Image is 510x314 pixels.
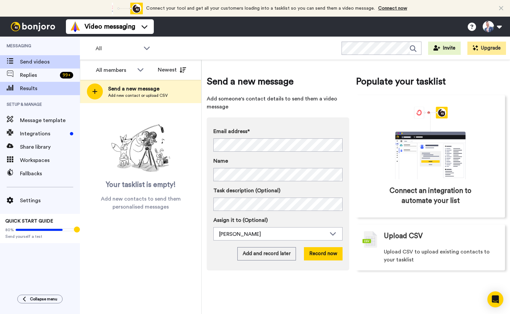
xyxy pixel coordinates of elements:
[20,156,80,164] span: Workspaces
[378,6,407,11] a: Connect now
[356,75,505,88] span: Populate your tasklist
[384,248,498,264] span: Upload CSV to upload existing contacts to your tasklist
[90,195,191,211] span: Add new contacts to send them personalised messages
[487,291,503,307] div: Open Intercom Messenger
[20,116,80,124] span: Message template
[381,107,480,179] div: animation
[5,219,53,224] span: QUICK START GUIDE
[106,3,143,14] div: animation
[8,22,58,31] img: bj-logo-header-white.svg
[96,45,140,53] span: All
[96,66,134,74] div: All members
[5,234,75,239] span: Send yourself a test
[213,127,343,135] label: Email address*
[20,130,67,138] span: Integrations
[20,71,57,79] span: Replies
[213,157,228,165] span: Name
[74,227,80,233] div: Tooltip anchor
[17,295,63,303] button: Collapse menu
[20,58,80,66] span: Send videos
[20,84,80,92] span: Results
[153,63,191,77] button: Newest
[20,170,80,178] span: Fallbacks
[384,186,477,206] span: Connect an integration to automate your list
[20,197,80,205] span: Settings
[106,180,176,190] span: Your tasklist is empty!
[20,143,80,151] span: Share library
[213,216,343,224] label: Assign it to (Optional)
[304,247,343,260] button: Record now
[207,95,349,111] span: Add someone's contact details to send them a video message
[146,6,375,11] span: Connect your tool and get all your customers loading into a tasklist so you can send them a video...
[363,231,377,248] img: csv-grey.png
[219,230,326,238] div: [PERSON_NAME]
[108,122,174,175] img: ready-set-action.png
[60,72,73,78] div: 99 +
[237,247,296,260] button: Add and record later
[30,296,57,302] span: Collapse menu
[108,85,168,93] span: Send a new message
[428,42,461,55] button: Invite
[384,231,423,241] span: Upload CSV
[108,93,168,98] span: Add new contact or upload CSV
[207,75,349,88] span: Send a new message
[5,227,14,233] span: 80%
[85,22,135,31] span: Video messaging
[70,21,81,32] img: vm-color.svg
[213,187,343,195] label: Task description (Optional)
[467,42,506,55] button: Upgrade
